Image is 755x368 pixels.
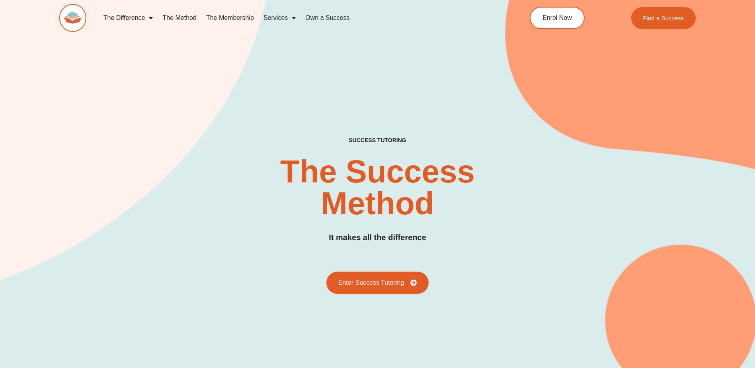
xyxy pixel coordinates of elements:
span: Find a Success [643,15,684,21]
a: Own a Success [300,9,354,27]
h2: The Success Method [234,156,522,219]
a: Find a Success [631,7,696,29]
a: The Membership [201,9,259,27]
h4: SUCCESS TUTORING​ [283,137,472,144]
a: Enrol Now [530,7,585,29]
h3: It makes all the difference [329,231,426,244]
span: Enrol Now [542,15,572,21]
a: Services [259,9,300,27]
span: Enter Success Tutoring [338,280,404,286]
a: The Method [158,9,201,27]
a: The Difference [99,9,158,27]
nav: Menu [99,9,494,27]
a: Enter Success Tutoring [326,272,429,294]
